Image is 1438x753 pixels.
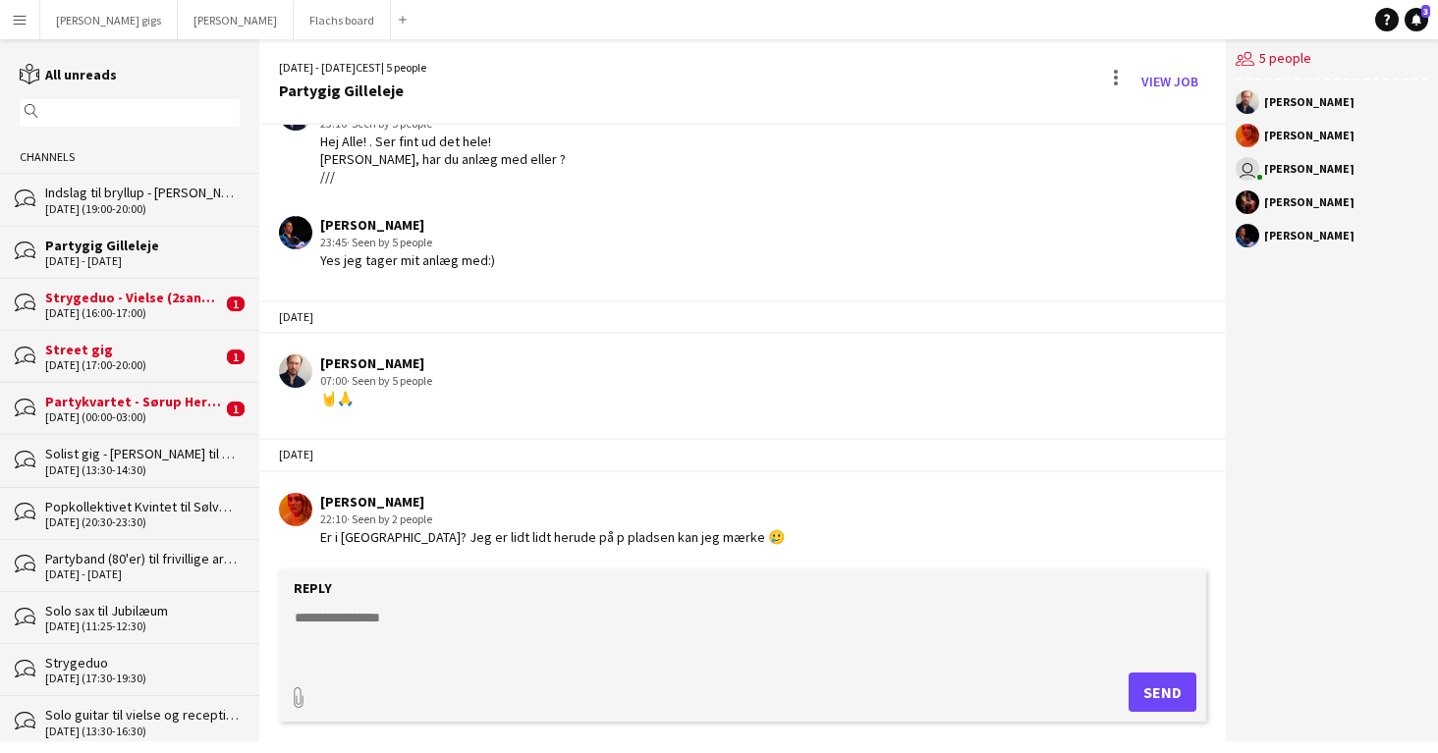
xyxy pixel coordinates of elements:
div: Strygeduo - Vielse (2sange) - [GEOGRAPHIC_DATA] [45,289,222,306]
div: [PERSON_NAME] [1264,196,1355,208]
div: Partygig Gilleleje [45,237,240,254]
div: Strygeduo [45,654,240,672]
div: [DATE] [259,438,1226,471]
div: [PERSON_NAME] [1264,96,1355,108]
button: Flachs board [294,1,391,39]
div: [PERSON_NAME] [1264,130,1355,141]
div: Solo guitar til vielse og reception - [PERSON_NAME] [45,706,240,724]
span: CEST [356,60,381,75]
span: · Seen by 5 people [347,373,432,388]
div: [DATE] - [DATE] [45,254,240,268]
a: View Job [1134,66,1206,97]
div: Hej Alle! . Ser fint ud det hele! [PERSON_NAME], har du anlæg med eller ? /// [320,133,566,187]
div: Partykvartet - Sørup Herregård [45,393,222,410]
div: [PERSON_NAME] [320,216,495,234]
div: 5 people [1236,39,1428,81]
div: 07:00 [320,372,432,390]
span: · Seen by 2 people [347,511,432,526]
div: [DATE] (11:25-12:30) [45,619,240,633]
span: 1 [227,350,245,364]
div: [DATE] (16:00-17:00) [45,306,222,320]
div: [DATE] (19:00-20:00) [45,202,240,216]
div: [PERSON_NAME] [320,354,432,372]
div: [DATE] (17:00-20:00) [45,358,222,372]
div: Street gig [45,341,222,358]
div: Solo sax til Jubilæum [45,602,240,619]
div: [DATE] - [DATE] | 5 people [279,59,426,77]
div: Popkollektivet Kvintet til Sølvbryllup [45,498,240,515]
div: Er i [GEOGRAPHIC_DATA]? Jeg er lidt lidt herude på p pladsen kan jeg mærke 🥲 [320,528,785,546]
div: [PERSON_NAME] [1264,163,1355,175]
button: Send [1129,672,1196,712]
div: [DATE] (20:30-23:30) [45,515,240,529]
div: [PERSON_NAME] [320,493,785,511]
span: · Seen by 5 people [347,116,432,131]
div: [DATE] (17:30-19:30) [45,672,240,685]
a: 3 [1405,8,1428,31]
div: [DATE] - [DATE] [45,567,240,581]
div: [DATE] (13:30-16:30) [45,725,240,738]
div: Partyband (80'er) til frivillige arrangement [45,550,240,567]
span: · Seen by 5 people [347,235,432,249]
div: [DATE] [259,300,1226,334]
div: 🤘🙏 [320,390,432,407]
span: 1 [227,296,245,311]
div: [DATE] (00:00-03:00) [45,410,222,424]
button: [PERSON_NAME] [178,1,294,39]
a: All unreads [20,66,117,83]
span: 1 [227,402,245,416]
div: Indslag til bryllup - [PERSON_NAME] [45,184,240,201]
div: [PERSON_NAME] [1264,230,1355,242]
span: 3 [1421,5,1430,18]
div: Solist gig - [PERSON_NAME] til vielse i [GEOGRAPHIC_DATA] [45,445,240,462]
div: Partygig Gilleleje [279,81,426,99]
label: Reply [294,579,332,597]
div: Yes jeg tager mit anlæg med:) [320,251,495,269]
div: 22:10 [320,511,785,528]
button: [PERSON_NAME] gigs [40,1,178,39]
div: 23:45 [320,234,495,251]
div: [DATE] (13:30-14:30) [45,463,240,477]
